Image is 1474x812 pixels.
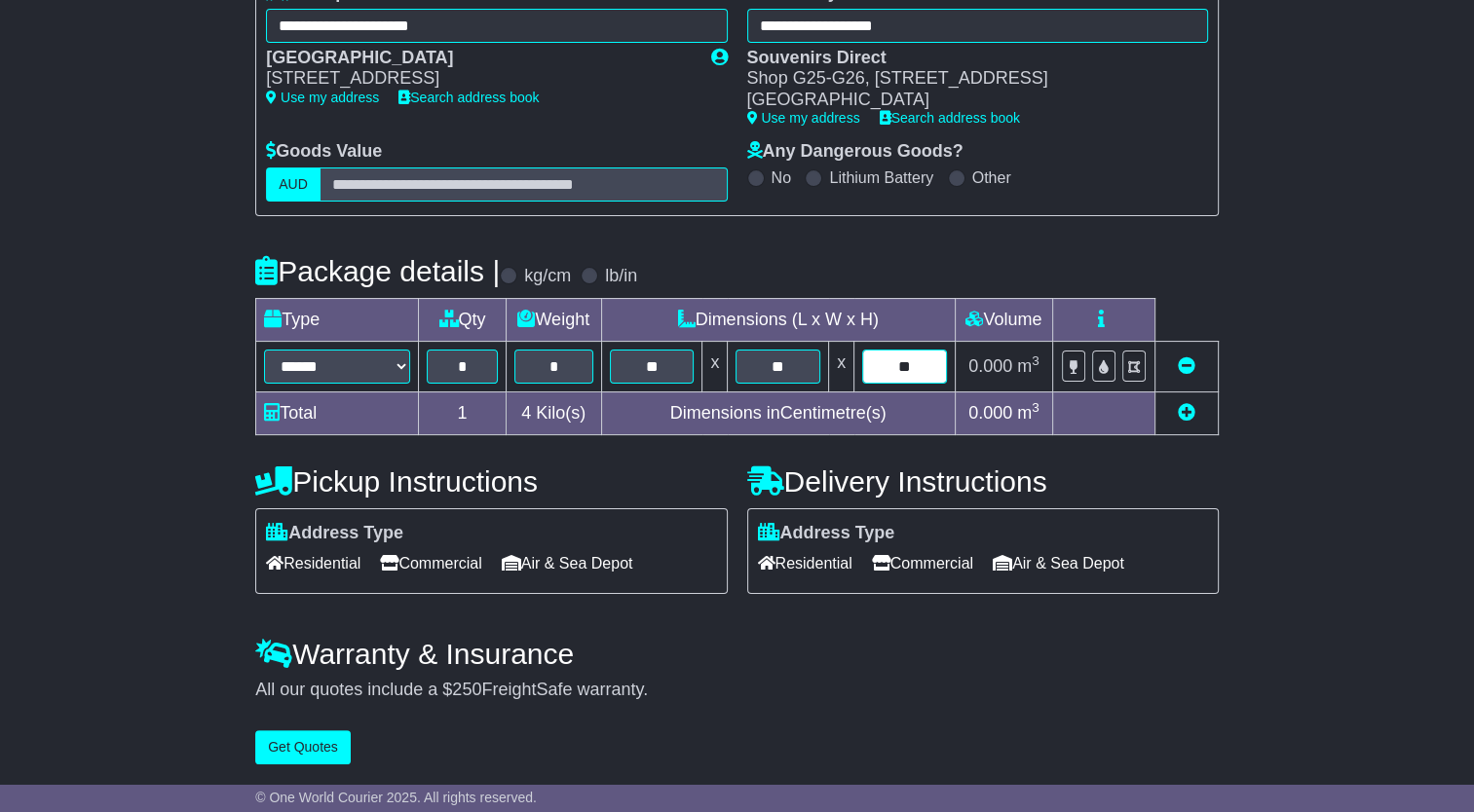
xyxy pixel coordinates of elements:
td: 1 [419,391,507,434]
label: No [772,168,791,187]
div: [STREET_ADDRESS] [266,68,691,90]
a: Add new item [1178,403,1195,423]
span: 250 [452,680,481,699]
span: © One World Courier 2025. All rights reserved. [255,790,537,805]
label: lb/in [605,266,637,287]
label: Lithium Battery [829,168,933,187]
div: All our quotes include a $ FreightSafe warranty. [255,680,1219,701]
h4: Pickup Instructions [255,465,727,498]
td: Total [256,391,419,434]
td: x [702,341,728,391]
label: Address Type [758,523,895,544]
span: 0.000 [968,356,1012,376]
td: Dimensions in Centimetre(s) [601,391,955,434]
label: kg/cm [524,266,571,287]
h4: Package details | [255,255,500,287]
td: Qty [419,298,507,341]
span: Commercial [380,548,481,578]
div: Shop G25-G26, [STREET_ADDRESS] [747,68,1189,90]
div: [GEOGRAPHIC_DATA] [266,48,691,69]
label: Goods Value [266,141,382,163]
span: m [1017,356,1039,376]
span: m [1017,403,1039,423]
button: Get Quotes [255,730,351,764]
span: Residential [266,548,360,578]
h4: Delivery Instructions [747,465,1219,498]
label: Any Dangerous Goods? [747,141,964,163]
a: Search address book [880,110,1020,126]
div: [GEOGRAPHIC_DATA] [747,90,1189,111]
sup: 3 [1032,400,1039,415]
td: Volume [955,298,1052,341]
td: Weight [506,298,601,341]
label: Address Type [266,523,403,544]
a: Remove this item [1178,356,1195,376]
td: x [829,341,854,391]
a: Use my address [747,110,860,126]
div: Souvenirs Direct [747,48,1189,69]
a: Use my address [266,90,379,105]
label: AUD [266,167,321,202]
span: Residential [758,548,852,578]
td: Type [256,298,419,341]
span: 4 [521,403,531,423]
span: Commercial [872,548,973,578]
label: Other [972,168,1011,187]
h4: Warranty & Insurance [255,638,1219,670]
a: Search address book [398,90,539,105]
td: Kilo(s) [506,391,601,434]
sup: 3 [1032,353,1039,368]
span: Air & Sea Depot [993,548,1124,578]
span: 0.000 [968,403,1012,423]
span: Air & Sea Depot [502,548,633,578]
td: Dimensions (L x W x H) [601,298,955,341]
